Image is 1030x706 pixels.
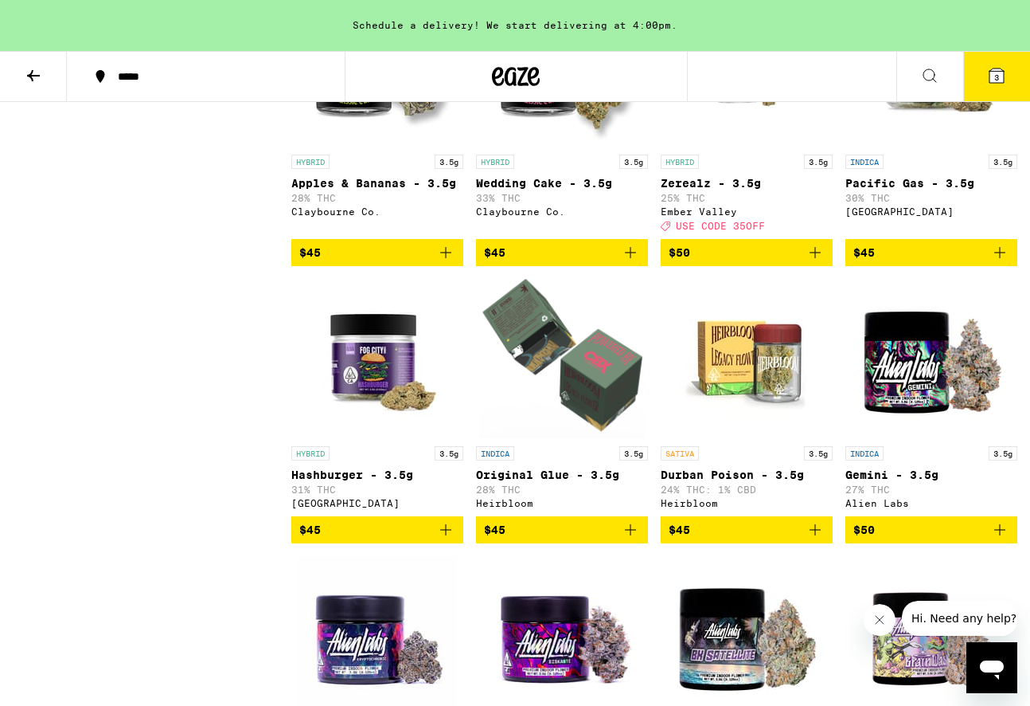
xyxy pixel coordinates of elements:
p: SATIVA [661,446,699,461]
a: Open page for Gemini - 3.5g from Alien Labs [845,279,1017,516]
p: 24% THC: 1% CBD [661,484,833,495]
p: 27% THC [845,484,1017,495]
span: $45 [669,524,690,536]
div: Ember Valley [661,206,833,217]
a: Open page for Hashburger - 3.5g from Fog City Farms [291,279,463,516]
span: $45 [299,524,321,536]
p: HYBRID [291,155,330,169]
p: 3.5g [619,446,648,461]
a: Open page for Original Glue - 3.5g from Heirbloom [476,279,648,516]
p: HYBRID [661,155,699,169]
iframe: Button to launch messaging window [966,642,1017,693]
img: Fog City Farms - Hashburger - 3.5g [298,279,457,438]
span: $45 [853,246,875,259]
span: $45 [484,246,505,259]
button: Add to bag [845,239,1017,266]
span: $45 [484,524,505,536]
iframe: Message from company [902,601,1017,636]
img: Alien Labs - Gemini - 3.5g [852,279,1011,438]
button: Add to bag [661,239,833,266]
p: 3.5g [804,155,833,169]
div: [GEOGRAPHIC_DATA] [291,498,463,508]
span: 3 [994,73,999,82]
div: Heirbloom [661,498,833,508]
span: $50 [853,524,875,536]
p: Original Glue - 3.5g [476,469,648,481]
p: Pacific Gas - 3.5g [845,177,1017,190]
p: 3.5g [435,155,463,169]
button: Add to bag [476,516,648,543]
span: USE CODE 35OFF [676,221,765,231]
p: 3.5g [989,155,1017,169]
button: Add to bag [476,239,648,266]
iframe: Close message [864,604,895,636]
p: 28% THC [476,484,648,495]
p: Hashburger - 3.5g [291,469,463,481]
p: 3.5g [989,446,1017,461]
p: 25% THC [661,193,833,203]
button: Add to bag [291,516,463,543]
p: 30% THC [845,193,1017,203]
p: Zerealz - 3.5g [661,177,833,190]
p: 3.5g [619,155,648,169]
button: 3 [963,52,1030,101]
p: Durban Poison - 3.5g [661,469,833,481]
div: Heirbloom [476,498,648,508]
img: Heirbloom - Durban Poison - 3.5g [667,279,826,438]
button: Add to bag [291,239,463,266]
button: Add to bag [845,516,1017,543]
p: INDICA [845,155,884,169]
p: INDICA [476,446,514,461]
div: Claybourne Co. [476,206,648,217]
p: 3.5g [804,446,833,461]
p: 3.5g [435,446,463,461]
div: Alien Labs [845,498,1017,508]
div: Claybourne Co. [291,206,463,217]
p: 31% THC [291,484,463,495]
p: 33% THC [476,193,648,203]
p: Gemini - 3.5g [845,469,1017,481]
p: HYBRID [291,446,330,461]
p: HYBRID [476,155,514,169]
p: 28% THC [291,193,463,203]
img: Heirbloom - Original Glue - 3.5g [479,279,644,438]
p: Apples & Bananas - 3.5g [291,177,463,190]
span: $50 [669,246,690,259]
div: [GEOGRAPHIC_DATA] [845,206,1017,217]
button: Add to bag [661,516,833,543]
p: Wedding Cake - 3.5g [476,177,648,190]
span: $45 [299,246,321,259]
p: INDICA [845,446,884,461]
a: Open page for Durban Poison - 3.5g from Heirbloom [661,279,833,516]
